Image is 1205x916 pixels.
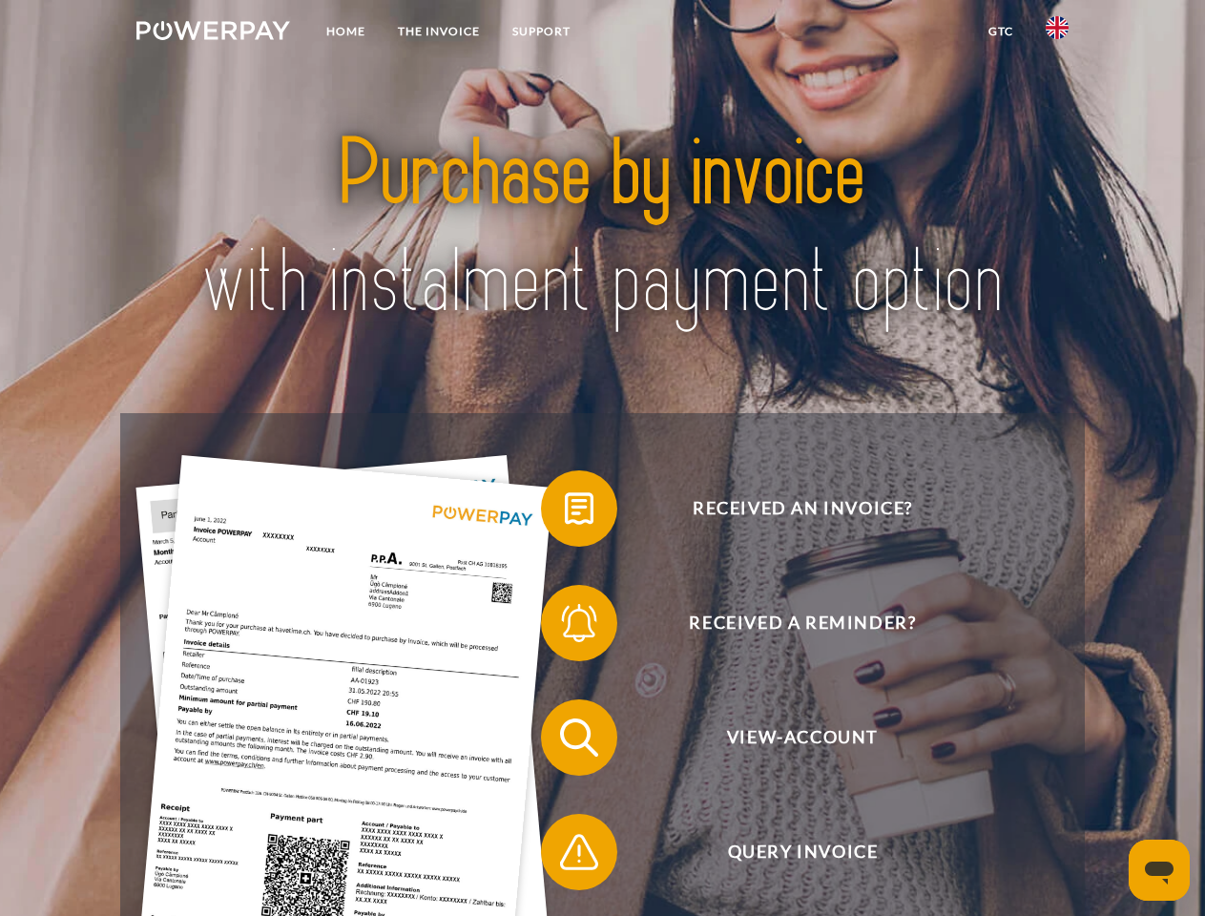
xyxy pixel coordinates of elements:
a: THE INVOICE [382,14,496,49]
iframe: Button to launch messaging window [1129,840,1190,901]
span: View-Account [569,699,1036,776]
span: Received a reminder? [569,585,1036,661]
img: qb_bill.svg [555,485,603,532]
span: Received an invoice? [569,470,1036,547]
img: qb_bell.svg [555,599,603,647]
img: logo-powerpay-white.svg [136,21,290,40]
img: title-powerpay_en.svg [182,92,1023,365]
a: Home [310,14,382,49]
span: Query Invoice [569,814,1036,890]
img: en [1046,16,1069,39]
img: qb_search.svg [555,714,603,761]
button: Received a reminder? [541,585,1037,661]
button: Query Invoice [541,814,1037,890]
a: Support [496,14,587,49]
a: GTC [972,14,1029,49]
button: View-Account [541,699,1037,776]
button: Received an invoice? [541,470,1037,547]
img: qb_warning.svg [555,828,603,876]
